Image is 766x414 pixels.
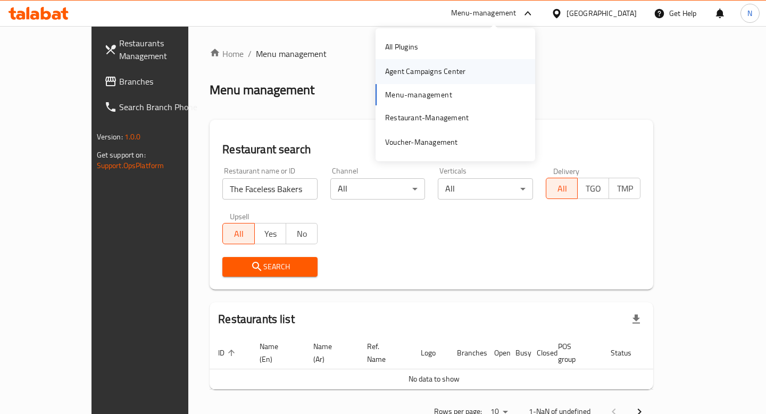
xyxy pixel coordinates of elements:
[254,223,286,244] button: Yes
[259,226,282,242] span: Yes
[385,41,418,53] div: All Plugins
[222,257,318,277] button: Search
[385,112,469,123] div: Restaurant-Management
[747,7,752,19] span: N
[558,340,589,366] span: POS group
[385,65,465,77] div: Agent Campaigns Center
[623,307,649,332] div: Export file
[210,47,244,60] a: Home
[385,136,458,148] div: Voucher-Management
[286,223,318,244] button: No
[546,178,578,199] button: All
[409,372,460,386] span: No data to show
[438,178,533,200] div: All
[119,37,211,62] span: Restaurants Management
[97,148,146,162] span: Get support on:
[256,47,327,60] span: Menu management
[609,178,640,199] button: TMP
[577,178,609,199] button: TGO
[553,167,580,175] label: Delivery
[119,75,211,88] span: Branches
[97,130,123,144] span: Version:
[448,337,486,369] th: Branches
[124,130,141,144] span: 1.0.0
[567,7,637,19] div: [GEOGRAPHIC_DATA]
[222,178,318,200] input: Search for restaurant name or ID..
[611,346,645,359] span: Status
[613,181,636,196] span: TMP
[551,181,573,196] span: All
[96,30,219,69] a: Restaurants Management
[367,340,399,366] span: Ref. Name
[260,340,292,366] span: Name (En)
[222,223,254,244] button: All
[313,340,346,366] span: Name (Ar)
[248,47,252,60] li: /
[290,226,313,242] span: No
[582,181,605,196] span: TGO
[507,337,528,369] th: Busy
[96,94,219,120] a: Search Branch Phone
[486,337,507,369] th: Open
[230,212,249,220] label: Upsell
[97,159,164,172] a: Support.OpsPlatform
[528,337,549,369] th: Closed
[330,178,426,200] div: All
[210,81,314,98] h2: Menu management
[222,142,640,158] h2: Restaurant search
[218,346,238,359] span: ID
[96,69,219,94] a: Branches
[231,260,309,274] span: Search
[210,337,695,390] table: enhanced table
[218,311,294,327] h2: Restaurants list
[412,337,448,369] th: Logo
[451,7,517,20] div: Menu-management
[227,226,250,242] span: All
[119,101,211,113] span: Search Branch Phone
